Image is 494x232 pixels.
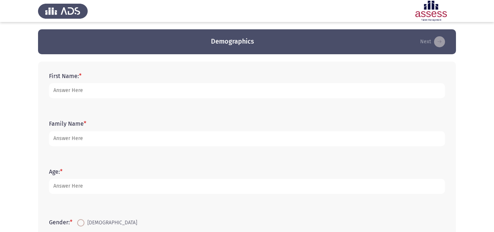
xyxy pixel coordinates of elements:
input: add answer text [49,83,445,98]
label: First Name: [49,73,82,80]
h3: Demographics [211,37,254,46]
label: Gender: [49,219,72,226]
label: Age: [49,168,63,175]
img: Assess Talent Management logo [38,1,88,21]
input: add answer text [49,131,445,146]
span: [DEMOGRAPHIC_DATA] [84,218,137,227]
input: add answer text [49,179,445,194]
label: Family Name [49,120,86,127]
img: Assessment logo of ASSESS English Language Assessment (3 Module) (Ba - IB) [406,1,456,21]
button: load next page [418,36,447,48]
